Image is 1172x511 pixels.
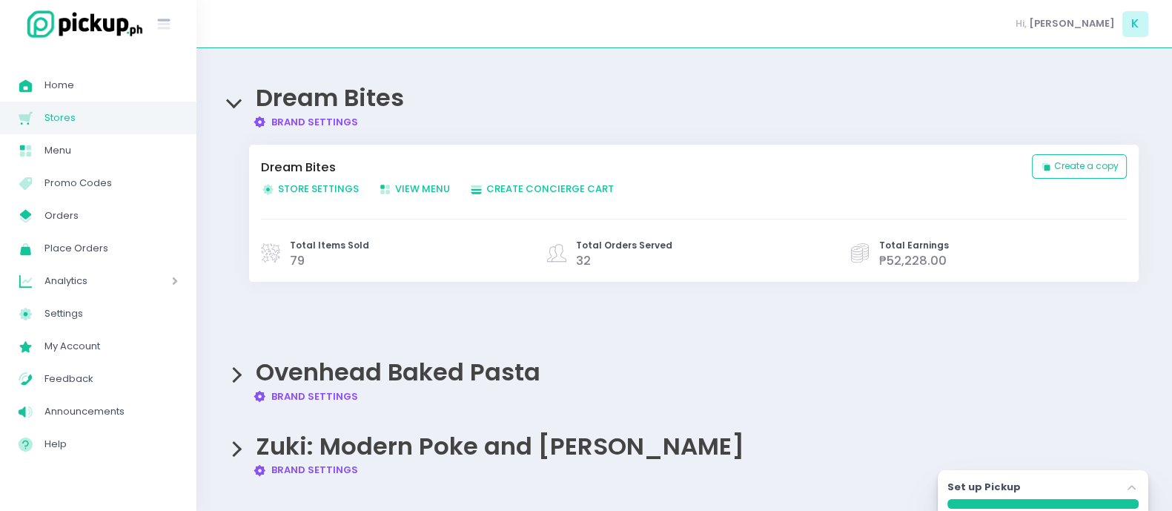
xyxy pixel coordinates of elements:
[576,252,591,269] span: 32
[256,355,540,389] span: Ovenhead Baked Pasta
[19,8,145,40] img: logo
[44,76,178,95] span: Home
[261,159,1017,177] a: Dream Bites
[253,463,359,477] a: Brand Settings
[256,81,404,114] span: Dream Bites
[1122,11,1148,37] span: K
[44,108,178,128] span: Stores
[44,239,178,258] span: Place Orders
[1029,16,1115,31] span: [PERSON_NAME]
[261,182,359,196] span: Store Settings
[44,206,178,225] span: Orders
[576,239,672,252] span: Total Orders Served
[253,389,359,403] a: Brand Settings
[378,182,450,196] span: View Menu
[44,271,130,291] span: Analytics
[879,252,947,269] span: ₱52,228.00
[947,480,1021,495] label: Set up Pickup
[256,429,744,463] span: Zuki: Modern Poke and [PERSON_NAME]
[1032,154,1127,179] button: Create a copy
[44,174,178,193] span: Promo Codes
[879,239,949,252] span: Total Earnings
[44,402,178,421] span: Announcements
[290,239,369,252] span: Total Items Sold
[44,435,178,454] span: Help
[44,337,178,356] span: My Account
[253,115,359,129] a: Brand Settings
[290,252,305,269] span: 79
[44,141,178,160] span: Menu
[1016,16,1027,31] span: Hi,
[469,182,614,196] span: Create Concierge Cart
[44,369,178,389] span: Feedback
[44,304,178,323] span: Settings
